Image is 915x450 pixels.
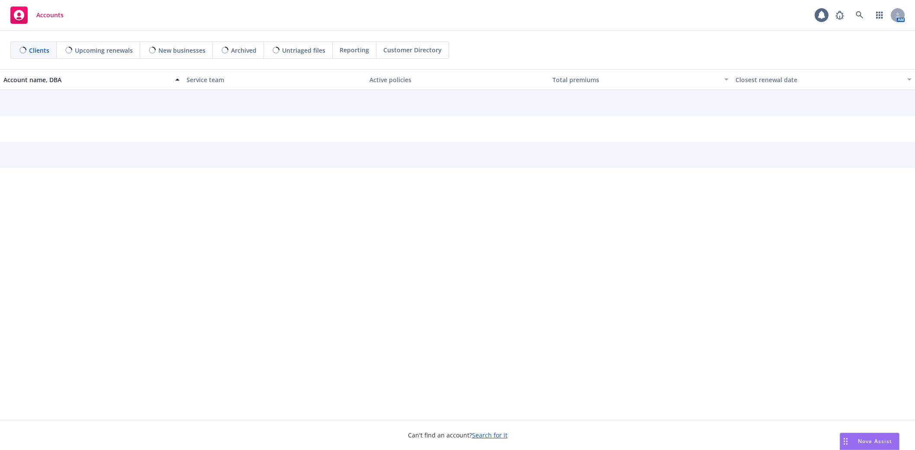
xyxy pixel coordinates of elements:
a: Report a Bug [831,6,848,24]
div: Closest renewal date [735,75,902,84]
button: Closest renewal date [732,69,915,90]
a: Accounts [7,3,67,27]
button: Total premiums [549,69,732,90]
a: Switch app [871,6,888,24]
span: Nova Assist [858,437,892,445]
span: Upcoming renewals [75,46,133,55]
span: Accounts [36,12,64,19]
span: Reporting [340,45,369,54]
div: Service team [186,75,363,84]
button: Nova Assist [840,433,899,450]
button: Service team [183,69,366,90]
span: Clients [29,46,49,55]
div: Active policies [369,75,546,84]
span: Archived [231,46,257,55]
div: Drag to move [840,433,851,450]
span: Can't find an account? [408,431,507,440]
button: Active policies [366,69,549,90]
span: New businesses [158,46,205,55]
span: Customer Directory [383,45,442,54]
span: Untriaged files [282,46,325,55]
a: Search [851,6,868,24]
div: Account name, DBA [3,75,170,84]
a: Search for it [472,431,507,439]
div: Total premiums [552,75,719,84]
